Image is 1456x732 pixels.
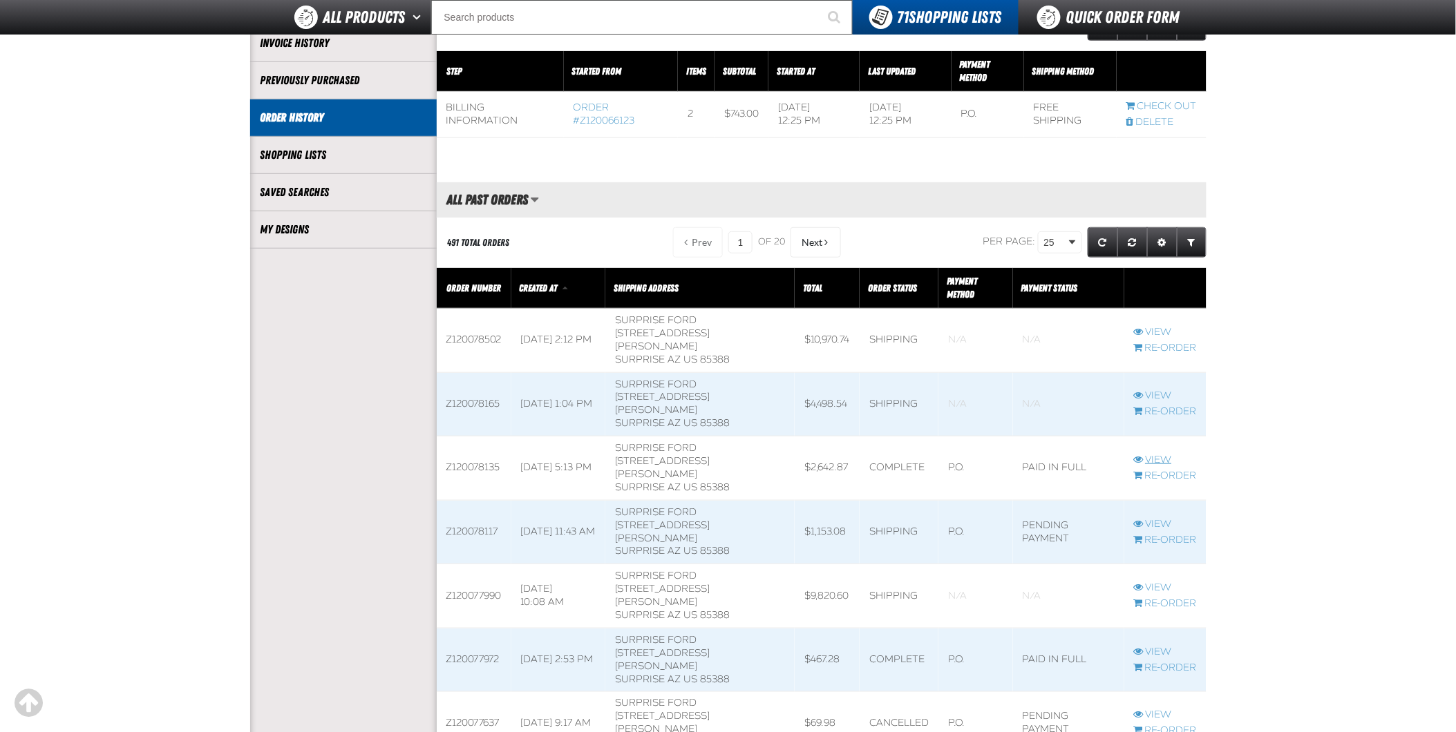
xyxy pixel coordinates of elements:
a: Created At [520,282,560,293]
a: View Z120078165 order [1134,389,1197,403]
a: Order Status [868,282,917,293]
a: Refresh grid action [1088,227,1118,258]
a: Delete checkout started from Z120066123 [1126,116,1197,129]
input: Current page number [728,231,753,253]
button: Next Page [791,227,841,258]
a: Continue checkout started from Z120066123 [1126,100,1197,113]
td: [DATE] 12:25 PM [860,92,951,138]
span: [STREET_ADDRESS][PERSON_NAME] [615,583,710,608]
a: Re-Order Z120078502 order [1134,342,1197,355]
td: $1,153.08 [795,500,860,564]
span: Started From [572,66,622,77]
span: Shipping Method [1032,66,1095,77]
span: AZ [668,481,681,493]
td: Complete [860,628,938,692]
td: [DATE] 1:04 PM [511,372,606,436]
a: Invoice History [261,35,426,51]
td: [DATE] 12:25 PM [768,92,860,138]
td: Z120078135 [437,436,511,501]
bdo: 85388 [700,545,730,557]
span: [STREET_ADDRESS][PERSON_NAME] [615,391,710,416]
td: Z120077972 [437,628,511,692]
td: $2,642.87 [795,436,860,501]
span: AZ [668,609,681,621]
span: US [683,481,697,493]
bdo: 85388 [700,354,730,365]
span: Shopping Lists [898,8,1002,27]
td: P.O. [938,500,1012,564]
td: Blank [1013,309,1124,373]
span: US [683,354,697,365]
td: Blank [938,309,1012,373]
a: Total [803,282,822,293]
bdo: 85388 [700,609,730,621]
td: [DATE] 11:43 AM [511,500,606,564]
a: Expand or Collapse Grid Settings [1147,227,1178,258]
span: [STREET_ADDRESS][PERSON_NAME] [615,327,710,352]
td: $10,970.74 [795,309,860,373]
td: P.O. [952,92,1024,138]
span: SURPRISE [615,354,665,365]
a: My Designs [261,222,426,238]
td: Shipping [860,372,938,436]
span: AZ [668,417,681,429]
td: Shipping [860,500,938,564]
td: Complete [860,436,938,501]
span: Surprise Ford [615,442,697,454]
td: Paid in full [1013,628,1124,692]
td: $743.00 [715,92,768,138]
span: AZ [668,354,681,365]
td: P.O. [938,436,1012,501]
span: of 20 [758,236,785,249]
a: Shopping Lists [261,147,426,163]
td: Shipping [860,309,938,373]
td: Z120078117 [437,500,511,564]
span: Surprise Ford [615,314,697,326]
span: Items [686,66,706,77]
span: Surprise Ford [615,570,697,581]
th: Row actions [1117,51,1207,92]
span: Per page: [983,236,1036,248]
span: SURPRISE [615,545,665,557]
span: Subtotal [723,66,756,77]
a: Expand or Collapse Grid Filters [1177,227,1207,258]
td: [DATE] 2:53 PM [511,628,606,692]
button: Manage grid views. Current view is All Past Orders [531,188,540,211]
span: [STREET_ADDRESS][PERSON_NAME] [615,455,710,480]
span: Payment Method [960,59,990,83]
a: Started At [777,66,815,77]
span: 25 [1044,235,1066,250]
div: Billing Information [446,102,554,128]
span: US [683,417,697,429]
bdo: 85388 [700,673,730,685]
a: View Z120078502 order [1134,326,1197,339]
td: [DATE] 5:13 PM [511,436,606,501]
td: Blank [1013,372,1124,436]
td: Paid in full [1013,436,1124,501]
span: SURPRISE [615,609,665,621]
td: $9,820.60 [795,564,860,628]
a: Order #Z120066123 [574,102,635,126]
td: [DATE] 2:12 PM [511,309,606,373]
td: Blank [938,564,1012,628]
a: Re-Order Z120077990 order [1134,597,1197,610]
a: Last Updated [868,66,916,77]
td: Pending payment [1013,500,1124,564]
a: View Z120077972 order [1134,646,1197,659]
a: Saved Searches [261,184,426,200]
strong: 71 [898,8,909,27]
td: Z120077990 [437,564,511,628]
a: Re-Order Z120078117 order [1134,534,1197,547]
a: Re-Order Z120077972 order [1134,662,1197,675]
bdo: 85388 [700,481,730,493]
span: Surprise Ford [615,697,697,709]
td: Free Shipping [1024,92,1117,138]
td: Blank [1013,564,1124,628]
td: Blank [938,372,1012,436]
span: SURPRISE [615,417,665,429]
span: AZ [668,673,681,685]
span: All Products [323,5,406,30]
td: Z120078502 [437,309,511,373]
h2: All Past Orders [437,192,529,207]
